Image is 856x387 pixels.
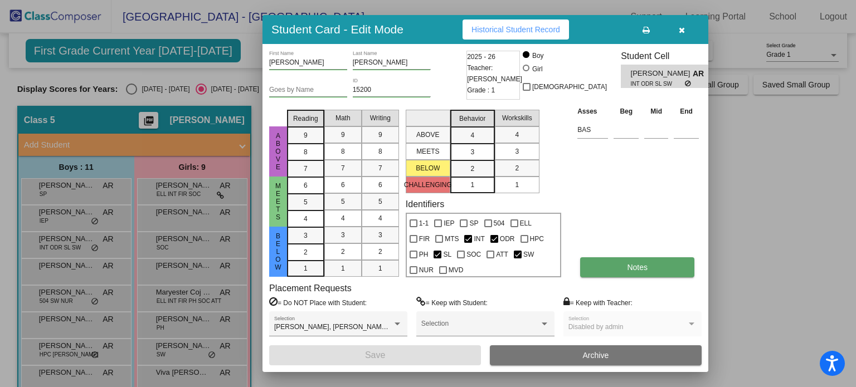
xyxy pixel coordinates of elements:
[365,350,385,360] span: Save
[449,263,464,277] span: MVD
[378,180,382,190] span: 6
[467,62,522,85] span: Teacher: [PERSON_NAME]
[641,105,671,117] th: Mid
[575,105,611,117] th: Asses
[496,248,508,261] span: ATT
[304,231,308,241] span: 3
[378,163,382,173] span: 7
[532,80,607,94] span: [DEMOGRAPHIC_DATA]
[470,164,474,174] span: 2
[304,197,308,207] span: 5
[341,130,345,140] span: 9
[563,297,633,308] label: = Keep with Teacher:
[500,232,515,246] span: ODR
[470,147,474,157] span: 3
[378,146,382,156] span: 8
[502,113,532,123] span: Workskills
[378,197,382,207] span: 5
[416,297,488,308] label: = Keep with Student:
[269,86,347,94] input: goes by name
[273,182,283,221] span: Meets
[273,232,283,271] span: Below
[621,51,718,61] h3: Student Cell
[304,180,308,190] span: 6
[693,68,708,80] span: AR
[466,248,481,261] span: SOC
[474,232,484,246] span: INT
[530,232,544,246] span: HPC
[419,263,434,277] span: NUR
[463,19,569,40] button: Historical Student Record
[515,146,519,156] span: 3
[523,248,534,261] span: SW
[370,113,391,123] span: Writing
[378,213,382,223] span: 4
[444,217,454,230] span: IEP
[494,217,505,230] span: 504
[271,22,403,36] h3: Student Card - Edit Mode
[568,323,624,331] span: Disabled by admin
[269,283,352,293] label: Placement Requests
[406,199,444,209] label: Identifiers
[467,85,495,96] span: Grade : 1
[341,197,345,207] span: 5
[471,25,560,34] span: Historical Student Record
[419,217,429,230] span: 1-1
[293,114,318,124] span: Reading
[341,163,345,173] span: 7
[378,230,382,240] span: 3
[515,180,519,190] span: 1
[631,80,685,88] span: INT ODR SL SW
[627,263,648,272] span: Notes
[304,147,308,157] span: 8
[419,232,430,246] span: FIR
[304,130,308,140] span: 9
[515,130,519,140] span: 4
[378,247,382,257] span: 2
[532,51,544,61] div: Boy
[532,64,543,74] div: Girl
[304,214,308,224] span: 4
[419,248,429,261] span: PH
[341,263,345,273] span: 1
[335,113,351,123] span: Math
[520,217,532,230] span: ELL
[378,130,382,140] span: 9
[469,217,478,230] span: SP
[304,164,308,174] span: 7
[671,105,702,117] th: End
[467,51,495,62] span: 2025 - 26
[269,297,367,308] label: = Do NOT Place with Student:
[341,230,345,240] span: 3
[577,121,608,138] input: assessment
[378,263,382,273] span: 1
[445,232,459,246] span: MTS
[341,213,345,223] span: 4
[580,257,694,277] button: Notes
[631,68,693,80] span: [PERSON_NAME]
[274,323,503,331] span: [PERSON_NAME], [PERSON_NAME] [PERSON_NAME], [PERSON_NAME]
[269,345,481,365] button: Save
[515,163,519,173] span: 2
[611,105,641,117] th: Beg
[490,345,702,365] button: Archive
[341,146,345,156] span: 8
[341,180,345,190] span: 6
[459,114,485,124] span: Behavior
[341,247,345,257] span: 2
[304,247,308,257] span: 2
[273,132,283,171] span: above
[304,263,308,273] span: 1
[583,351,609,360] span: Archive
[470,180,474,190] span: 1
[353,86,431,94] input: Enter ID
[443,248,451,261] span: SL
[470,130,474,140] span: 4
